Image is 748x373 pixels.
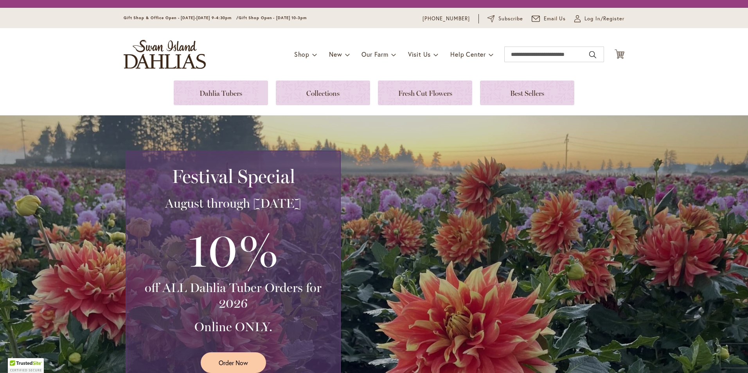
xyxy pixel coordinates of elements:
span: Order Now [219,358,248,367]
a: Subscribe [487,15,523,23]
a: Email Us [532,15,566,23]
h3: off ALL Dahlia Tuber Orders for 2026 [136,280,331,311]
span: Our Farm [361,50,388,58]
a: [PHONE_NUMBER] [423,15,470,23]
span: Help Center [450,50,486,58]
span: Gift Shop & Office Open - [DATE]-[DATE] 9-4:30pm / [124,15,239,20]
span: Gift Shop Open - [DATE] 10-3pm [239,15,307,20]
span: Log In/Register [584,15,624,23]
a: Log In/Register [574,15,624,23]
h2: Festival Special [136,165,331,187]
span: New [329,50,342,58]
span: Subscribe [498,15,523,23]
div: TrustedSite Certified [8,358,44,373]
h3: August through [DATE] [136,195,331,211]
span: Email Us [544,15,566,23]
a: Order Now [201,352,266,373]
h3: Online ONLY. [136,319,331,335]
span: Visit Us [408,50,431,58]
h3: 10% [136,219,331,280]
span: Shop [294,50,309,58]
a: store logo [124,40,206,69]
button: Search [589,48,596,61]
